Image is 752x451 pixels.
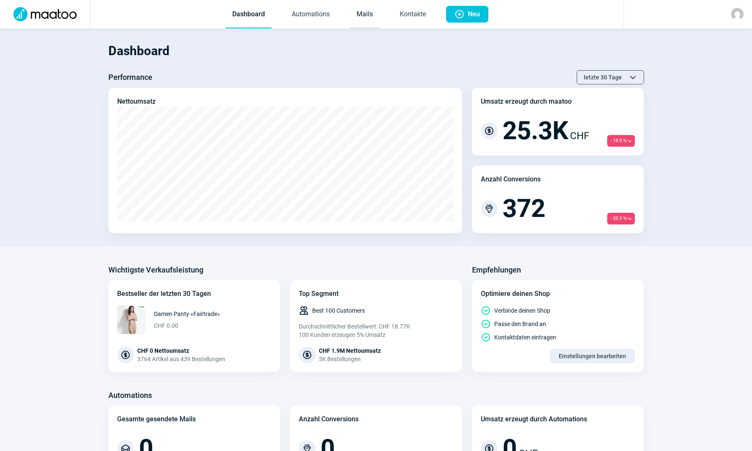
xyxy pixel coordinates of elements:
[154,310,220,318] span: Damen Panty «Fairtrade»
[584,71,622,84] span: letzte 30 Tage
[117,97,156,107] div: Nettoumsatz
[117,306,146,334] img: 68x68
[137,347,225,355] div: CHF 0 Nettoumsatz
[550,349,635,363] button: Einstellungen bearbeiten
[468,6,480,23] span: Neu
[481,414,587,424] div: Umsatz erzeugt durch Automations
[350,1,380,28] a: Mails
[312,306,365,315] span: Best 100 Customers
[503,118,568,143] span: 25.3K
[108,37,644,65] h1: Dashboard
[154,321,220,330] span: CHF 0.00
[494,320,546,328] span: Passe den Brand an
[299,322,453,339] div: Durchschnittlicher Bestellwert: CHF 18.77K 100 Kunden erzeugen 5% Umsatz
[319,355,381,363] div: 5K Bestellungen
[108,389,152,402] h3: Automations
[299,414,359,424] div: Anzahl Conversions
[607,213,635,224] span: - 20.3 %
[319,347,381,355] div: CHF 1.9M Nettoumsatz
[472,263,521,277] h3: Empfehlungen
[503,196,545,221] span: 372
[393,1,433,28] a: Kontakte
[446,6,488,23] button: Neu
[108,263,203,277] h3: Wichtigste Verkaufsleistung
[607,135,635,147] span: - 18.0 %
[570,128,589,143] span: CHF
[117,289,272,299] div: Bestseller der letzten 30 Tagen
[137,355,225,363] div: 3764 Artikel aus 439 Bestellungen
[494,306,550,315] span: Verbinde deinen Shop
[731,8,744,20] img: avatar
[559,349,626,363] span: Einstellungen bearbeiten
[481,174,541,184] div: Anzahl Conversions
[481,97,572,107] div: Umsatz erzeugt durch maatoo
[285,1,336,28] a: Automations
[299,289,453,299] div: Top Segment
[481,289,635,299] div: Optimiere deinen Shop
[226,1,272,28] a: Dashboard
[494,333,556,341] span: Kontaktdaten eintragen
[108,71,152,84] h3: Performance
[117,414,196,424] div: Gesamte gesendete Mails
[8,7,82,21] img: Logo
